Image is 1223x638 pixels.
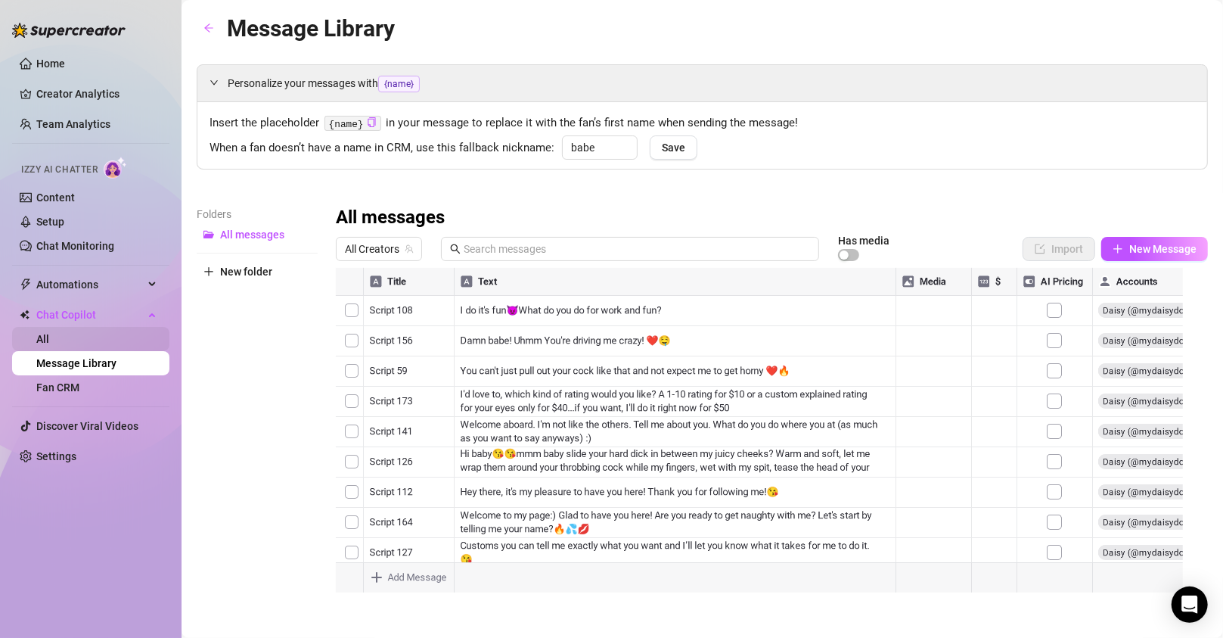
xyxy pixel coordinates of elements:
[220,229,284,241] span: All messages
[1023,237,1095,261] button: Import
[36,333,49,345] a: All
[36,118,110,130] a: Team Analytics
[197,260,318,284] button: New folder
[1172,587,1208,623] div: Open Intercom Messenger
[367,117,377,129] button: Click to Copy
[36,357,116,369] a: Message Library
[36,216,64,228] a: Setup
[36,381,79,394] a: Fan CRM
[227,11,395,46] article: Message Library
[1113,244,1123,254] span: plus
[464,241,810,257] input: Search messages
[662,142,685,154] span: Save
[36,82,157,106] a: Creator Analytics
[197,65,1207,101] div: Personalize your messages with{name}
[203,229,214,240] span: folder-open
[324,116,381,132] code: {name}
[336,206,445,230] h3: All messages
[378,76,420,92] span: {name}
[36,191,75,204] a: Content
[36,303,144,327] span: Chat Copilot
[36,58,65,70] a: Home
[36,272,144,297] span: Automations
[450,244,461,254] span: search
[203,23,214,33] span: arrow-left
[20,279,32,291] span: thunderbolt
[197,206,318,223] article: Folders
[1101,237,1208,261] button: New Message
[838,236,889,245] article: Has media
[21,163,98,177] span: Izzy AI Chatter
[12,23,126,38] img: logo-BBDzfeDw.svg
[210,114,1195,132] span: Insert the placeholder in your message to replace it with the fan’s first name when sending the m...
[36,420,138,432] a: Discover Viral Videos
[203,266,214,277] span: plus
[650,135,697,160] button: Save
[228,75,1195,92] span: Personalize your messages with
[345,238,413,260] span: All Creators
[197,223,318,247] button: All messages
[220,266,272,278] span: New folder
[36,240,114,252] a: Chat Monitoring
[1129,243,1197,255] span: New Message
[405,244,414,254] span: team
[210,139,554,157] span: When a fan doesn’t have a name in CRM, use this fallback nickname:
[104,157,127,179] img: AI Chatter
[20,310,29,320] img: Chat Copilot
[36,450,76,462] a: Settings
[367,117,377,127] span: copy
[210,78,219,87] span: expanded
